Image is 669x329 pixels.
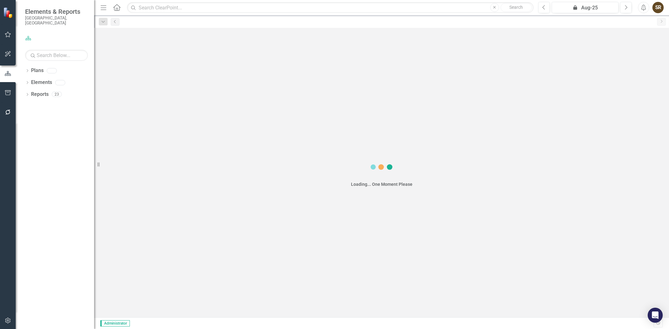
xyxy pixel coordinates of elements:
[25,50,88,61] input: Search Below...
[31,79,52,86] a: Elements
[652,2,664,13] button: SR
[3,7,14,18] img: ClearPoint Strategy
[648,308,663,323] div: Open Intercom Messenger
[31,67,44,74] a: Plans
[351,181,412,187] div: Loading... One Moment Please
[52,92,62,97] div: 23
[554,4,616,12] div: Aug-25
[100,320,130,326] span: Administrator
[31,91,49,98] a: Reports
[552,2,619,13] button: Aug-25
[25,15,88,26] small: [GEOGRAPHIC_DATA], [GEOGRAPHIC_DATA]
[25,8,88,15] span: Elements & Reports
[127,2,534,13] input: Search ClearPoint...
[509,5,523,10] span: Search
[501,3,532,12] button: Search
